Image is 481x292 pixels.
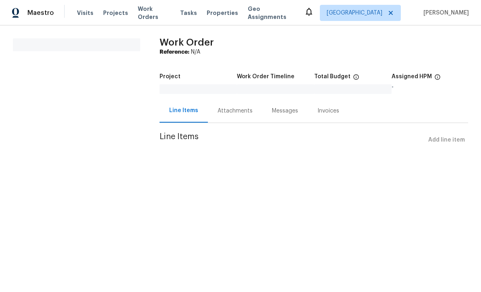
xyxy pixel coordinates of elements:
span: Work Orders [138,5,170,21]
div: Invoices [317,107,339,115]
div: Messages [272,107,298,115]
span: Properties [207,9,238,17]
div: Attachments [218,107,253,115]
div: N/A [160,48,468,56]
div: - [392,84,468,90]
span: Geo Assignments [248,5,294,21]
span: [PERSON_NAME] [420,9,469,17]
span: The hpm assigned to this work order. [434,74,441,84]
span: Visits [77,9,93,17]
span: Maestro [27,9,54,17]
h5: Work Order Timeline [237,74,294,79]
h5: Total Budget [314,74,350,79]
div: Line Items [169,106,198,115]
b: Reference: [160,49,189,55]
span: Projects [103,9,128,17]
span: The total cost of line items that have been proposed by Opendoor. This sum includes line items th... [353,74,359,84]
span: [GEOGRAPHIC_DATA] [327,9,382,17]
h5: Project [160,74,180,79]
span: Line Items [160,133,425,148]
h5: Assigned HPM [392,74,432,79]
span: Work Order [160,38,214,47]
span: Tasks [180,10,197,16]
